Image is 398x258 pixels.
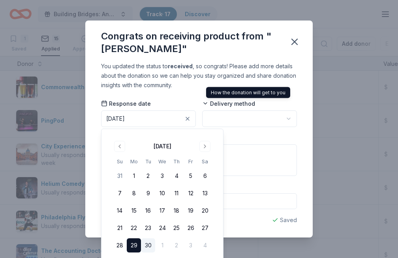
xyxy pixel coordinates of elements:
[113,169,127,183] button: 31
[155,169,169,183] button: 3
[199,141,210,152] button: Go to next month
[127,204,141,218] button: 15
[198,169,212,183] button: 6
[206,87,290,98] div: How the donation will get to you
[113,186,127,200] button: 7
[127,157,141,166] th: Monday
[127,186,141,200] button: 8
[113,238,127,252] button: 28
[113,221,127,235] button: 21
[101,30,280,55] div: Congrats on receiving product from "[PERSON_NAME]"
[184,204,198,218] button: 19
[155,157,169,166] th: Wednesday
[127,221,141,235] button: 22
[113,204,127,218] button: 14
[169,169,184,183] button: 4
[101,62,297,90] div: You updated the status to , so congrats! Please add more details about the donation so we can hel...
[141,186,155,200] button: 9
[198,221,212,235] button: 27
[155,186,169,200] button: 10
[202,100,255,108] span: Delivery method
[169,204,184,218] button: 18
[198,157,212,166] th: Saturday
[184,157,198,166] th: Friday
[154,142,171,151] div: [DATE]
[155,221,169,235] button: 24
[101,100,151,108] span: Response date
[184,186,198,200] button: 12
[155,204,169,218] button: 17
[141,221,155,235] button: 23
[113,157,127,166] th: Sunday
[141,238,155,252] button: 30
[169,157,184,166] th: Thursday
[127,238,141,252] button: 29
[141,204,155,218] button: 16
[184,221,198,235] button: 26
[184,169,198,183] button: 5
[198,186,212,200] button: 13
[168,63,193,69] b: received
[106,114,125,123] div: [DATE]
[169,186,184,200] button: 11
[169,221,184,235] button: 25
[141,157,155,166] th: Tuesday
[114,141,125,152] button: Go to previous month
[101,110,196,127] button: [DATE]
[127,169,141,183] button: 1
[141,169,155,183] button: 2
[198,204,212,218] button: 20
